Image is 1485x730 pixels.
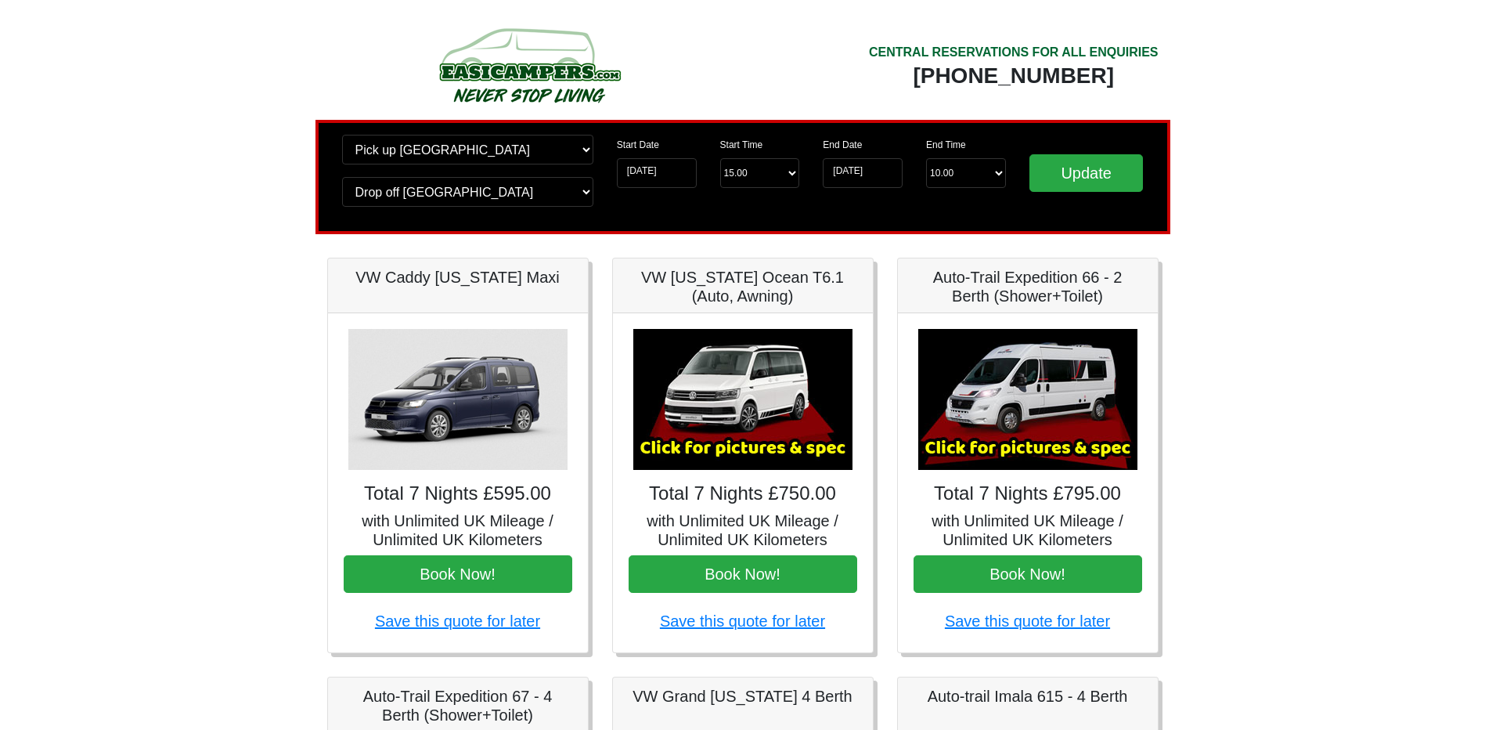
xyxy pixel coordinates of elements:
[629,511,857,549] h5: with Unlimited UK Mileage / Unlimited UK Kilometers
[918,329,1137,470] img: Auto-Trail Expedition 66 - 2 Berth (Shower+Toilet)
[617,158,697,188] input: Start Date
[380,22,678,108] img: campers-checkout-logo.png
[869,43,1159,62] div: CENTRAL RESERVATIONS FOR ALL ENQUIRIES
[629,482,857,505] h4: Total 7 Nights £750.00
[823,138,862,152] label: End Date
[344,268,572,287] h5: VW Caddy [US_STATE] Maxi
[344,687,572,725] h5: Auto-Trail Expedition 67 - 4 Berth (Shower+Toilet)
[617,138,659,152] label: Start Date
[344,482,572,505] h4: Total 7 Nights £595.00
[629,268,857,305] h5: VW [US_STATE] Ocean T6.1 (Auto, Awning)
[823,158,903,188] input: Return Date
[344,555,572,593] button: Book Now!
[348,329,568,470] img: VW Caddy California Maxi
[660,613,825,630] a: Save this quote for later
[1029,154,1144,192] input: Update
[629,555,857,593] button: Book Now!
[914,268,1142,305] h5: Auto-Trail Expedition 66 - 2 Berth (Shower+Toilet)
[633,329,852,470] img: VW California Ocean T6.1 (Auto, Awning)
[914,511,1142,549] h5: with Unlimited UK Mileage / Unlimited UK Kilometers
[375,613,540,630] a: Save this quote for later
[914,555,1142,593] button: Book Now!
[629,687,857,706] h5: VW Grand [US_STATE] 4 Berth
[926,138,966,152] label: End Time
[914,687,1142,706] h5: Auto-trail Imala 615 - 4 Berth
[945,613,1110,630] a: Save this quote for later
[914,482,1142,505] h4: Total 7 Nights £795.00
[869,62,1159,90] div: [PHONE_NUMBER]
[720,138,763,152] label: Start Time
[344,511,572,549] h5: with Unlimited UK Mileage / Unlimited UK Kilometers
